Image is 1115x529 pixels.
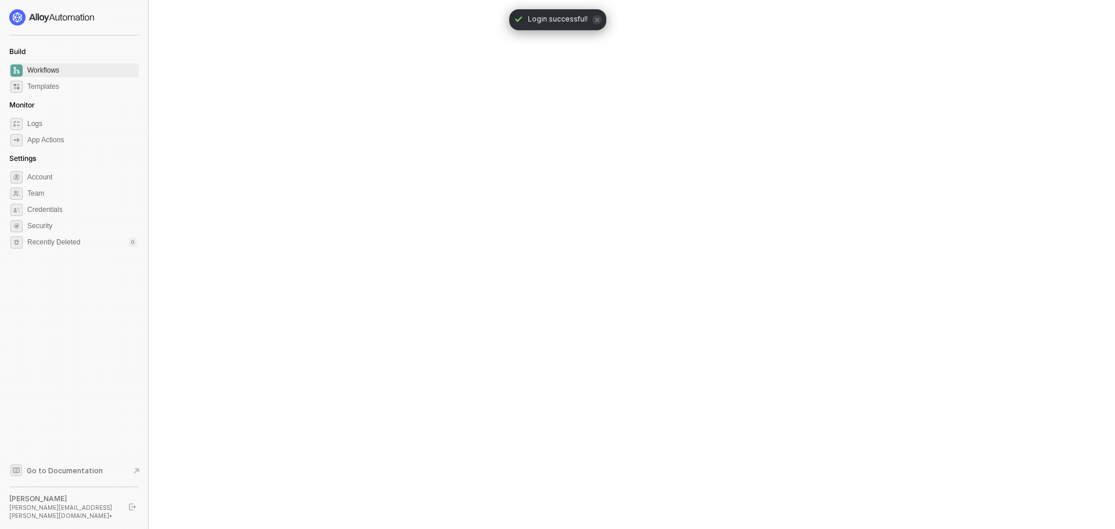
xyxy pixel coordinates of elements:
div: 0 [129,237,136,247]
span: Credentials [27,203,136,217]
span: Recently Deleted [27,237,80,247]
div: [PERSON_NAME] [9,494,118,503]
span: marketplace [10,81,23,93]
span: credentials [10,204,23,216]
span: Logs [27,117,136,131]
a: Knowledge Base [9,463,139,477]
span: icon-logs [10,118,23,130]
span: documentation [10,465,22,476]
div: App Actions [27,135,64,145]
span: settings [10,171,23,183]
span: Account [27,170,136,184]
span: team [10,188,23,200]
span: settings [10,236,23,249]
span: security [10,220,23,232]
span: Team [27,186,136,200]
span: Monitor [9,100,35,109]
a: logo [9,9,139,26]
span: Login successful! [528,14,588,26]
span: icon-app-actions [10,134,23,146]
span: icon-close [592,15,602,24]
span: Workflows [27,63,136,77]
img: logo [9,9,95,26]
span: dashboard [10,64,23,77]
span: Go to Documentation [27,466,103,476]
span: Security [27,219,136,233]
span: Settings [9,154,36,163]
span: Templates [27,80,136,93]
span: icon-check [514,15,523,24]
span: Build [9,47,26,56]
div: [PERSON_NAME][EMAIL_ADDRESS][PERSON_NAME][DOMAIN_NAME] • [9,503,118,520]
span: logout [129,503,136,510]
span: document-arrow [131,465,142,477]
